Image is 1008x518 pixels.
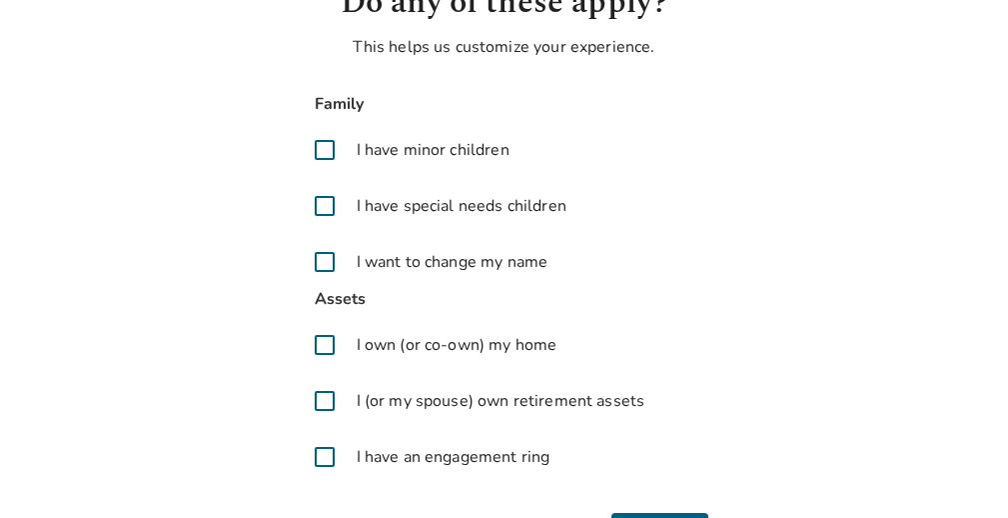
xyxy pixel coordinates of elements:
[301,35,708,59] p: This helps us customize your experience.
[357,445,550,469] span: I have an engagement ring
[301,91,708,118] span: Family
[357,250,548,274] span: I want to change my name
[357,194,566,218] span: I have special needs children
[357,138,509,162] span: I have minor children
[301,286,708,313] span: Assets
[908,422,1008,518] iframe: Chat Widget
[357,333,557,357] span: I own (or co-own) my home
[357,389,645,413] span: I (or my spouse) own retirement assets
